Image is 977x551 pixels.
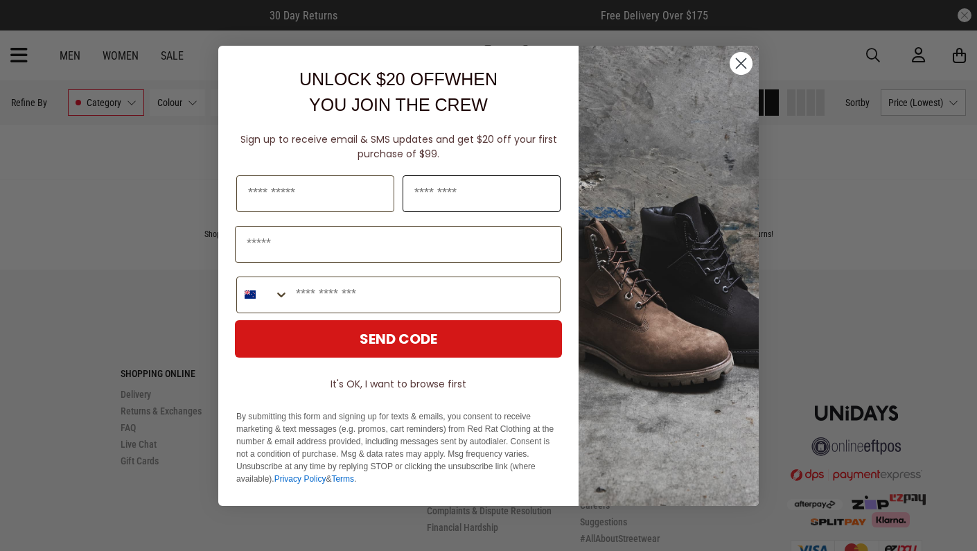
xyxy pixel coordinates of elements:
[235,371,562,396] button: It's OK, I want to browse first
[245,289,256,300] img: New Zealand
[237,277,289,313] button: Search Countries
[236,410,561,485] p: By submitting this form and signing up for texts & emails, you consent to receive marketing & tex...
[299,69,445,89] span: UNLOCK $20 OFF
[729,51,753,76] button: Close dialog
[274,474,326,484] a: Privacy Policy
[331,474,354,484] a: Terms
[235,226,562,263] input: Email
[11,6,53,47] button: Open LiveChat chat widget
[235,320,562,358] button: SEND CODE
[579,46,759,506] img: f7662613-148e-4c88-9575-6c6b5b55a647.jpeg
[445,69,498,89] span: WHEN
[240,132,557,161] span: Sign up to receive email & SMS updates and get $20 off your first purchase of $99.
[236,175,394,212] input: First Name
[309,95,488,114] span: YOU JOIN THE CREW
